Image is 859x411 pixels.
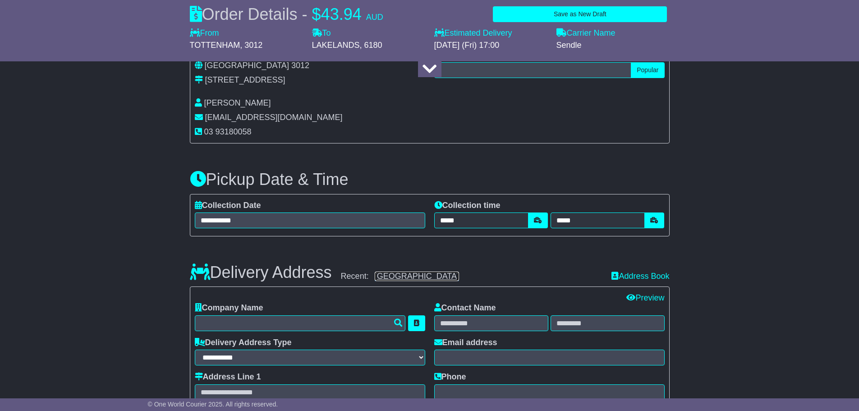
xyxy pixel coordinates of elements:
span: © One World Courier 2025. All rights reserved. [148,401,278,408]
label: Collection Date [195,201,261,211]
div: Recent: [341,272,603,282]
div: Sendle [556,41,670,51]
a: Address Book [611,272,669,281]
span: LAKELANDS [312,41,360,50]
span: [EMAIL_ADDRESS][DOMAIN_NAME] [205,113,343,122]
span: [PERSON_NAME] [204,98,271,107]
button: Save as New Draft [493,6,667,22]
label: Address Line 1 [195,372,261,382]
span: TOTTENHAM [190,41,240,50]
span: 03 93180058 [204,127,252,136]
label: Carrier Name [556,28,616,38]
label: Company Name [195,303,263,313]
div: Order Details - [190,5,383,24]
div: [DATE] (Fri) 17:00 [434,41,547,51]
label: Contact Name [434,303,496,313]
div: [STREET_ADDRESS] [205,75,285,85]
label: Estimated Delivery [434,28,547,38]
a: Preview [626,293,664,302]
label: Email address [434,338,497,348]
a: [GEOGRAPHIC_DATA] [375,272,459,281]
label: From [190,28,219,38]
span: 43.94 [321,5,362,23]
label: Collection time [434,201,501,211]
label: Phone [434,372,466,382]
span: , 3012 [240,41,262,50]
label: Delivery Address Type [195,338,292,348]
span: , 6180 [360,41,382,50]
h3: Pickup Date & Time [190,171,670,189]
span: $ [312,5,321,23]
span: AUD [366,13,383,22]
h3: Delivery Address [190,263,332,282]
label: To [312,28,331,38]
